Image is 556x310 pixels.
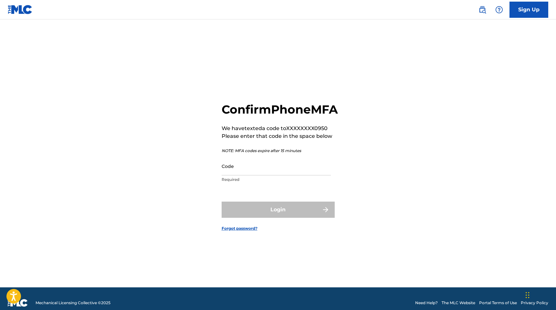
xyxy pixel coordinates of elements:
a: Need Help? [415,300,438,306]
a: Privacy Policy [521,300,548,306]
p: NOTE: MFA codes expire after 15 minutes [222,148,338,154]
a: Portal Terms of Use [479,300,517,306]
iframe: Chat Widget [524,279,556,310]
a: Forgot password? [222,226,257,231]
img: help [495,6,503,14]
div: Drag [526,285,530,305]
img: logo [8,299,28,307]
img: MLC Logo [8,5,33,14]
img: search [478,6,486,14]
a: Public Search [476,3,489,16]
a: The MLC Website [442,300,475,306]
p: We have texted a code to XXXXXXXX0950 [222,125,338,132]
h2: Confirm Phone MFA [222,102,338,117]
p: Please enter that code in the space below [222,132,338,140]
a: Sign Up [509,2,548,18]
p: Required [222,177,331,183]
div: Help [493,3,506,16]
span: Mechanical Licensing Collective © 2025 [36,300,110,306]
